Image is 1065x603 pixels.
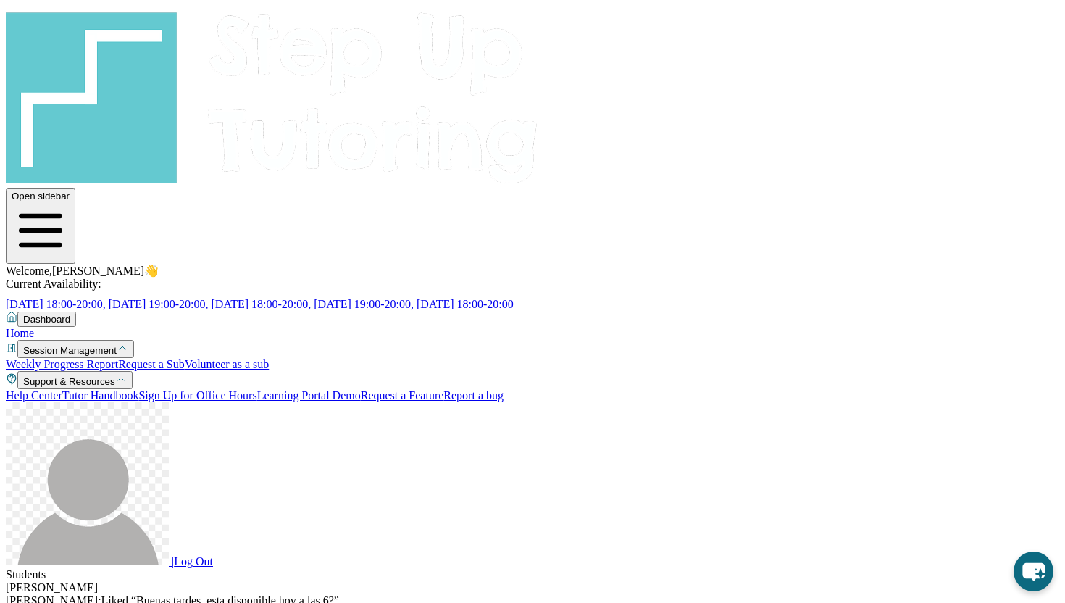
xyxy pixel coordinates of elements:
button: Dashboard [17,312,76,327]
a: |Log Out [6,555,213,567]
button: chat-button [1014,552,1053,591]
span: Current Availability: [6,278,101,290]
span: Log Out [174,555,213,567]
a: Learning Portal Demo [257,389,361,402]
img: logo [6,6,539,186]
span: Open sidebar [12,191,70,201]
a: Weekly Progress Report [6,358,118,370]
span: Welcome, [PERSON_NAME] 👋 [6,265,159,277]
a: Request a Feature [361,389,444,402]
span: Session Management [23,345,117,356]
button: Support & Resources [17,371,133,389]
img: user-img [6,402,169,565]
a: Home [6,327,34,339]
a: [DATE] 18:00-20:00, [DATE] 19:00-20:00, [DATE] 18:00-20:00, [DATE] 19:00-20:00, [DATE] 18:00-20:00 [6,298,531,310]
span: Support & Resources [23,376,115,387]
div: [PERSON_NAME] [6,581,1059,594]
a: Help Center [6,389,62,402]
a: Report a bug [443,389,504,402]
a: Sign Up for Office Hours [138,389,256,402]
span: | [172,555,174,567]
button: Session Management [17,340,134,358]
div: Students [6,568,1059,581]
button: Open sidebar [6,188,75,264]
a: Volunteer as a sub [185,358,270,370]
a: Tutor Handbook [62,389,139,402]
span: [DATE] 18:00-20:00, [DATE] 19:00-20:00, [DATE] 18:00-20:00, [DATE] 19:00-20:00, [DATE] 18:00-20:00 [6,298,514,310]
a: Request a Sub [118,358,185,370]
span: Dashboard [23,314,70,325]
